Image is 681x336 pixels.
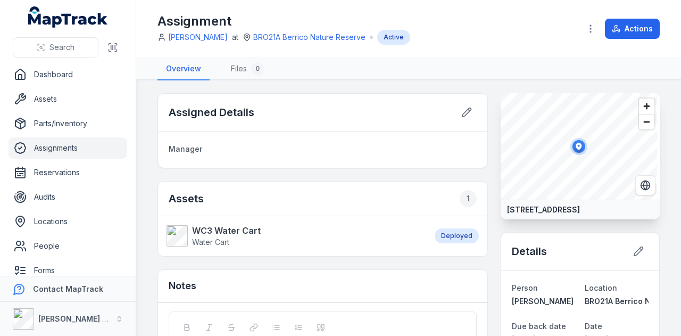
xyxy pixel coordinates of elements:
[512,296,576,307] a: [PERSON_NAME]
[38,314,126,323] strong: [PERSON_NAME] Group
[192,237,229,247] span: Water Cart
[169,190,477,207] h2: Assets
[168,32,228,43] a: [PERSON_NAME]
[507,204,580,215] strong: [STREET_ADDRESS]
[167,224,424,248] a: WC3 Water CartWater Cart
[13,37,98,58] button: Search
[639,99,654,114] button: Zoom in
[28,6,108,28] a: MapTrack
[9,88,127,110] a: Assets
[232,32,238,43] span: at
[639,114,654,129] button: Zoom out
[585,283,617,292] span: Location
[585,322,602,331] span: Date
[635,175,655,195] button: Switch to Satellite View
[253,32,366,43] a: BRO21A Berrico Nature Reserve
[435,228,479,243] div: Deployed
[192,224,261,237] strong: WC3 Water Cart
[9,260,127,281] a: Forms
[222,58,272,80] a: Files0
[9,64,127,85] a: Dashboard
[9,186,127,208] a: Audits
[169,278,196,293] h3: Notes
[377,30,410,45] div: Active
[157,58,210,80] a: Overview
[460,190,477,207] div: 1
[585,296,649,307] a: BRO21A Berrico Nature Reserve
[9,162,127,183] a: Reservations
[9,113,127,134] a: Parts/Inventory
[512,244,547,259] h2: Details
[501,93,657,200] canvas: Map
[9,235,127,257] a: People
[33,284,103,293] strong: Contact MapTrack
[512,322,566,331] span: Due back date
[169,105,254,120] h2: Assigned Details
[49,42,74,53] span: Search
[512,283,538,292] span: Person
[157,13,410,30] h1: Assignment
[9,211,127,232] a: Locations
[251,62,264,75] div: 0
[9,137,127,159] a: Assignments
[605,19,660,39] button: Actions
[169,144,202,153] span: Manager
